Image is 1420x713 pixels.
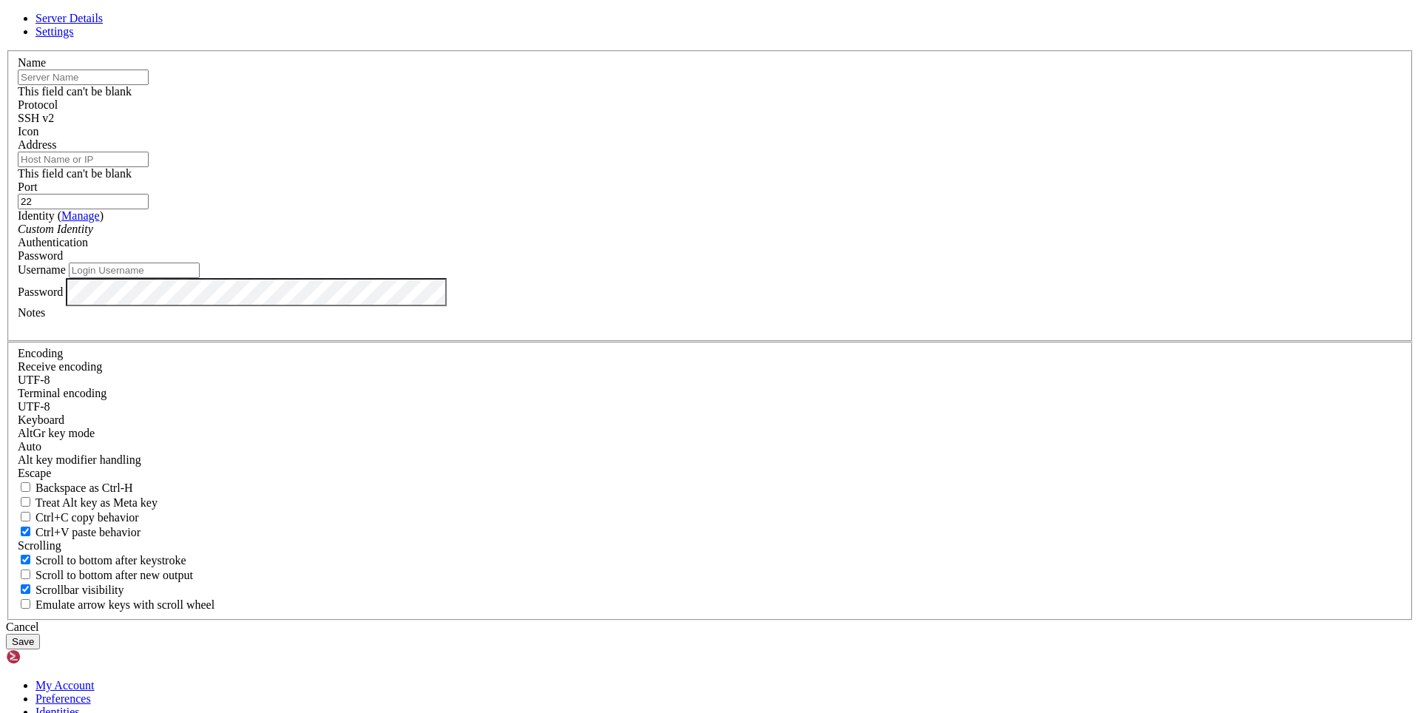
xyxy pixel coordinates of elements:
[18,112,1402,125] div: SSH v2
[18,85,1402,98] div: This field can't be blank
[18,249,1402,263] div: Password
[18,453,141,466] label: Controls how the Alt key is handled. Escape: Send an ESC prefix. 8-Bit: Add 128 to the typed char...
[35,554,186,567] span: Scroll to bottom after keystroke
[18,440,1402,453] div: Auto
[18,511,139,524] label: Ctrl-C copies if true, send ^C to host if false. Ctrl-Shift-C sends ^C to host if true, copies if...
[6,621,1414,634] div: Cancel
[18,467,51,479] span: Escape
[18,112,54,124] span: SSH v2
[18,209,104,222] label: Identity
[18,440,41,453] span: Auto
[18,223,93,235] i: Custom Identity
[21,584,30,594] input: Scrollbar visibility
[21,570,30,579] input: Scroll to bottom after new output
[18,194,149,209] input: Port Number
[61,209,100,222] a: Manage
[18,152,149,167] input: Host Name or IP
[18,125,38,138] label: Icon
[18,263,66,276] label: Username
[18,400,1402,413] div: UTF-8
[18,374,1402,387] div: UTF-8
[6,634,40,649] button: Save
[18,387,106,399] label: The default terminal encoding. ISO-2022 enables character map translations (like graphics maps). ...
[18,554,186,567] label: Whether to scroll to the bottom on any keystroke.
[18,496,158,509] label: Whether the Alt key acts as a Meta key or as a distinct Alt key.
[18,70,149,85] input: Server Name
[21,497,30,507] input: Treat Alt key as Meta key
[18,138,56,151] label: Address
[18,413,64,426] label: Keyboard
[18,598,214,611] label: When using the alternative screen buffer, and DECCKM (Application Cursor Keys) is active, mouse w...
[35,481,133,494] span: Backspace as Ctrl-H
[18,347,63,359] label: Encoding
[21,599,30,609] input: Emulate arrow keys with scroll wheel
[35,12,103,24] a: Server Details
[35,511,139,524] span: Ctrl+C copy behavior
[18,306,45,319] label: Notes
[18,526,141,538] label: Ctrl+V pastes if true, sends ^V to host if false. Ctrl+Shift+V sends ^V to host if true, pastes i...
[21,527,30,536] input: Ctrl+V paste behavior
[18,584,124,596] label: The vertical scrollbar mode.
[18,374,50,386] span: UTF-8
[18,180,38,193] label: Port
[18,285,63,297] label: Password
[21,482,30,492] input: Backspace as Ctrl-H
[35,569,193,581] span: Scroll to bottom after new output
[18,467,1402,480] div: Escape
[35,526,141,538] span: Ctrl+V paste behavior
[35,679,95,692] a: My Account
[21,512,30,521] input: Ctrl+C copy behavior
[35,692,91,705] a: Preferences
[35,25,74,38] a: Settings
[35,584,124,596] span: Scrollbar visibility
[18,427,95,439] label: Set the expected encoding for data received from the host. If the encodings do not match, visual ...
[58,209,104,222] span: ( )
[18,481,133,494] label: If true, the backspace should send BS ('\x08', aka ^H). Otherwise the backspace key should send '...
[18,539,61,552] label: Scrolling
[18,249,63,262] span: Password
[18,56,46,69] label: Name
[18,167,1402,180] div: This field can't be blank
[18,98,58,111] label: Protocol
[69,263,200,278] input: Login Username
[18,360,102,373] label: Set the expected encoding for data received from the host. If the encodings do not match, visual ...
[18,569,193,581] label: Scroll to bottom after new output.
[18,236,88,249] label: Authentication
[21,555,30,564] input: Scroll to bottom after keystroke
[6,649,91,664] img: Shellngn
[35,496,158,509] span: Treat Alt key as Meta key
[18,223,1402,236] div: Custom Identity
[18,400,50,413] span: UTF-8
[35,598,214,611] span: Emulate arrow keys with scroll wheel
